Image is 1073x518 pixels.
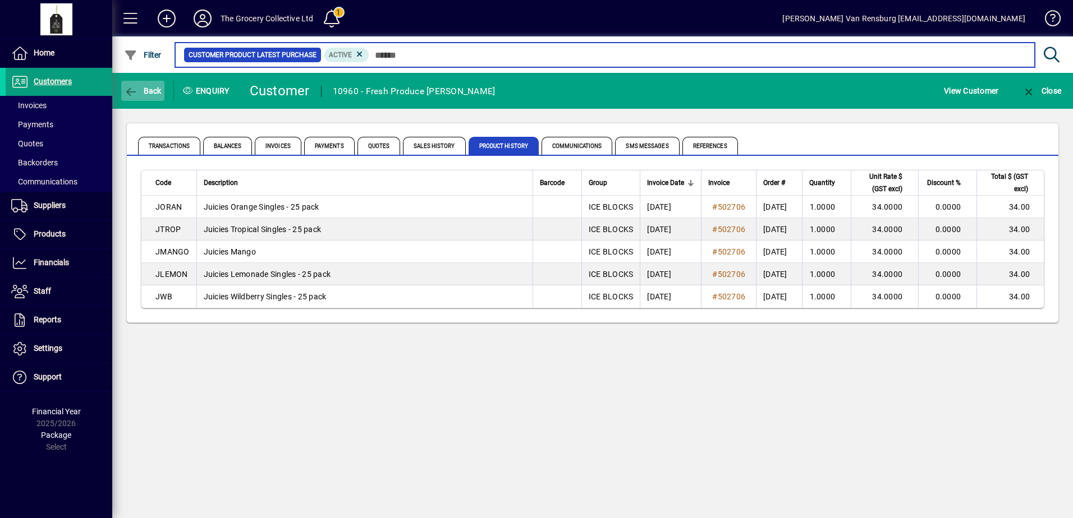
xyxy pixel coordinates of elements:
a: #502706 [708,223,749,235]
span: Order # [763,177,785,189]
td: 34.0000 [851,196,918,218]
button: Back [121,81,164,101]
td: 34.00 [976,240,1044,263]
span: Group [589,177,607,189]
span: Staff [34,286,51,295]
td: 34.00 [976,263,1044,285]
td: 1.0000 [802,240,851,263]
a: Home [6,39,112,67]
span: Financials [34,258,69,267]
button: Close [1019,81,1064,101]
span: Filter [124,50,162,59]
button: Filter [121,45,164,65]
td: 1.0000 [802,218,851,240]
td: 0.0000 [918,240,976,263]
span: Financial Year [32,407,81,416]
span: Payments [304,137,355,155]
a: Staff [6,277,112,306]
mat-chip: Product Activation Status: Active [324,48,369,62]
span: Home [34,48,54,57]
td: 34.00 [976,285,1044,308]
span: Product History [469,137,539,155]
div: 10960 - Fresh Produce [PERSON_NAME] [333,82,496,100]
span: JTROP [155,225,181,234]
span: 502706 [718,202,746,211]
span: JMANGO [155,247,190,256]
span: # [712,270,717,279]
span: ICE BLOCKS [589,247,634,256]
td: [DATE] [640,196,701,218]
td: [DATE] [756,196,802,218]
td: 0.0000 [918,263,976,285]
a: Quotes [6,134,112,153]
span: Settings [34,344,62,353]
td: 34.0000 [851,240,918,263]
span: Reports [34,315,61,324]
td: 1.0000 [802,263,851,285]
div: Group [589,177,634,189]
td: [DATE] [756,285,802,308]
span: Communications [542,137,612,155]
span: Invoice [708,177,730,189]
span: References [682,137,738,155]
button: View Customer [941,81,1001,101]
td: [DATE] [640,263,701,285]
div: Code [155,177,190,189]
span: Total $ (GST excl) [984,170,1028,195]
span: 502706 [718,292,746,301]
button: Add [149,8,185,29]
a: Communications [6,172,112,191]
span: Barcode [540,177,565,189]
span: ICE BLOCKS [589,270,634,279]
div: The Grocery Collective Ltd [221,10,314,27]
div: Description [204,177,526,189]
span: JWB [155,292,172,301]
span: Juicies Wildberry Singles - 25 pack [204,292,327,301]
div: Customer [250,82,310,100]
span: Sales History [403,137,465,155]
td: 34.0000 [851,218,918,240]
div: [PERSON_NAME] Van Rensburg [EMAIL_ADDRESS][DOMAIN_NAME] [782,10,1025,27]
td: [DATE] [640,240,701,263]
span: ICE BLOCKS [589,202,634,211]
app-page-header-button: Back [112,81,174,101]
a: #502706 [708,290,749,303]
td: [DATE] [756,240,802,263]
span: # [712,247,717,256]
span: Customers [34,77,72,86]
div: Invoice Date [647,177,694,189]
a: Support [6,363,112,391]
span: Customer Product Latest Purchase [189,49,317,61]
a: Reports [6,306,112,334]
span: Invoice Date [647,177,684,189]
span: Invoices [255,137,301,155]
span: Backorders [11,158,58,167]
span: Quotes [357,137,401,155]
span: Close [1022,86,1061,95]
a: Settings [6,335,112,363]
span: # [712,225,717,234]
span: Juicies Orange Singles - 25 pack [204,202,319,211]
span: Payments [11,120,53,129]
span: Products [34,229,66,238]
span: Package [41,431,71,440]
span: SMS Messages [615,137,679,155]
a: Suppliers [6,192,112,220]
a: #502706 [708,201,749,213]
span: Juicies Tropical Singles - 25 pack [204,225,322,234]
span: ICE BLOCKS [589,225,634,234]
td: 0.0000 [918,285,976,308]
td: 0.0000 [918,196,976,218]
td: [DATE] [640,218,701,240]
a: Knowledge Base [1037,2,1059,39]
a: Backorders [6,153,112,172]
span: Active [329,51,352,59]
td: 34.00 [976,196,1044,218]
td: 1.0000 [802,196,851,218]
td: 34.0000 [851,263,918,285]
div: Enquiry [174,82,241,100]
span: View Customer [944,82,998,100]
span: JORAN [155,202,182,211]
span: Description [204,177,238,189]
a: #502706 [708,246,749,258]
